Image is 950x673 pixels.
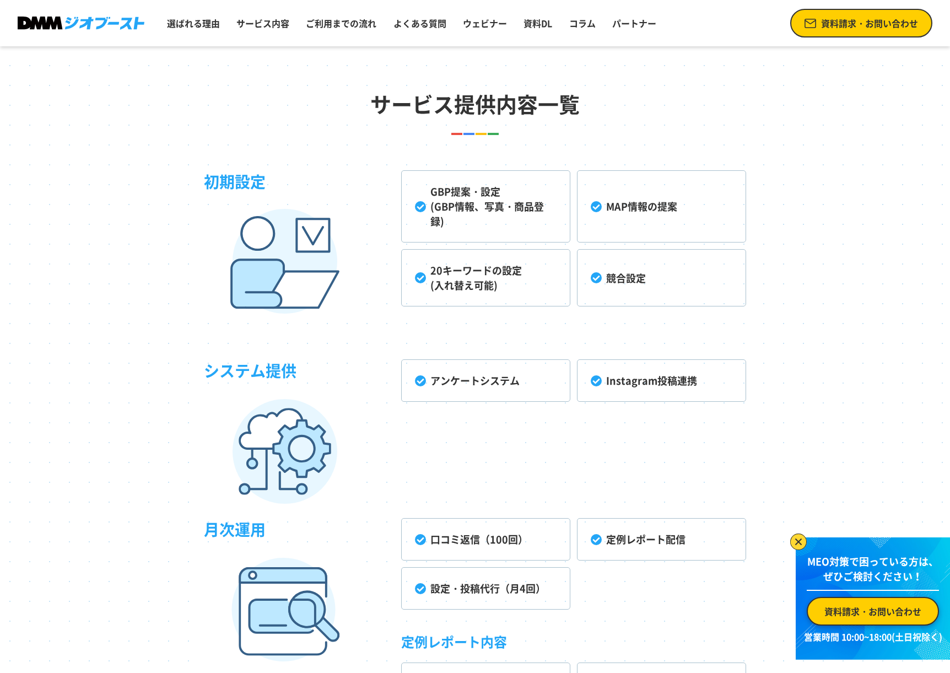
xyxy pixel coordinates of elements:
[389,12,451,34] a: よくある質問
[821,17,918,30] span: 資料請求・お問い合わせ
[401,518,570,561] li: 口コミ返信（100回）
[565,12,600,34] a: コラム
[18,17,144,30] img: DMMジオブースト
[519,12,557,34] a: 資料DL
[802,630,943,643] p: 営業時間 10:00~18:00(土日祝除く)
[163,12,224,34] a: 選ばれる理由
[458,12,511,34] a: ウェビナー
[401,170,570,243] li: GBP提案・設定 (GBP情報、写真・商品登録)
[204,359,401,465] h3: システム提供
[577,170,746,243] li: MAP情報の提案
[204,170,401,306] h3: 初期設定
[790,534,807,550] img: バナーを閉じる
[401,567,570,610] li: 設定・投稿代行（月4回）
[301,12,381,34] a: ご利用までの流れ
[401,359,570,402] li: アンケートシステム
[807,554,939,591] p: MEO対策で困っている方は、 ぜひご検討ください！
[232,12,294,34] a: サービス内容
[577,359,746,402] li: Instagram投稿連携
[401,616,746,663] h4: 定例レポート内容
[807,597,939,626] a: 資料請求・お問い合わせ
[577,249,746,306] li: 競合設定
[577,518,746,561] li: 定例レポート配信
[824,605,921,618] span: 資料請求・お問い合わせ
[790,9,932,37] a: 資料請求・お問い合わせ
[608,12,661,34] a: パートナー
[401,249,570,306] li: 20キーワードの設定 (入れ替え可能)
